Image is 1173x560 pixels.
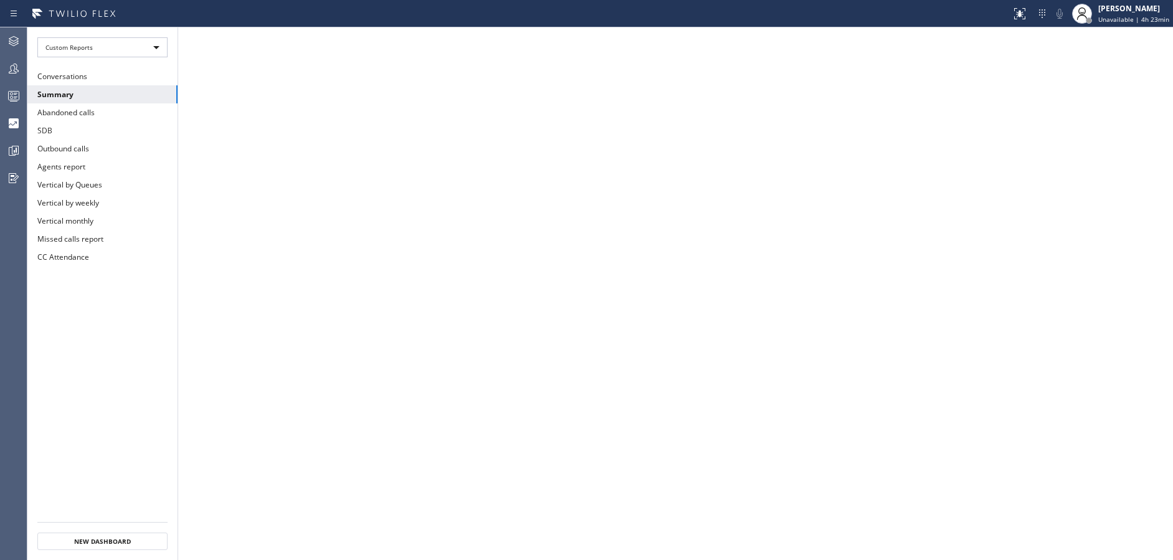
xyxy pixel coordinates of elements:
div: Custom Reports [37,37,168,57]
button: Mute [1051,5,1068,22]
span: Unavailable | 4h 23min [1098,15,1169,24]
button: Conversations [27,67,178,85]
button: Missed calls report [27,230,178,248]
button: SDB [27,121,178,140]
button: Abandoned calls [27,103,178,121]
button: Agents report [27,158,178,176]
div: [PERSON_NAME] [1098,3,1169,14]
button: Outbound calls [27,140,178,158]
button: Vertical monthly [27,212,178,230]
iframe: dashboard_b794bedd1109 [178,27,1173,560]
button: New Dashboard [37,533,168,550]
button: CC Attendance [27,248,178,266]
button: Summary [27,85,178,103]
button: Vertical by Queues [27,176,178,194]
button: Vertical by weekly [27,194,178,212]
